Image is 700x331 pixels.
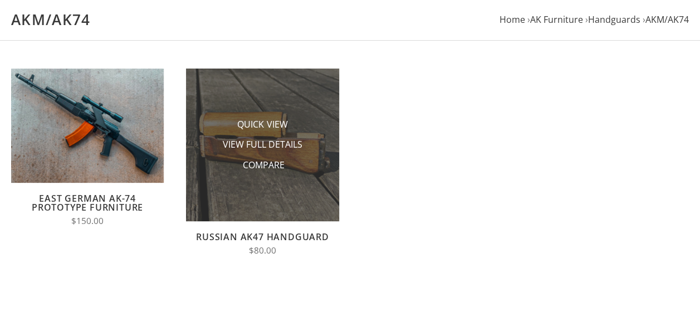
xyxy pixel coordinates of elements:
span: $150.00 [71,215,104,227]
a: Home [500,13,525,26]
img: Russian AK47 Handguard [186,69,339,221]
a: View Full Details [223,138,302,150]
span: View Full Details [223,138,302,152]
span: Compare [243,159,285,173]
a: East German AK-74 Prototype Furniture [32,192,143,213]
span: Quick View [237,118,287,132]
li: › [585,12,640,27]
a: AKM/AK74 [645,13,689,26]
h1: AKM/AK74 [11,11,689,29]
li: › [643,12,689,27]
span: $80.00 [249,245,276,256]
a: AK Furniture [530,13,583,26]
img: East German AK-74 Prototype Furniture [11,69,164,183]
li: › [527,12,583,27]
a: Handguards [588,13,640,26]
a: Russian AK47 Handguard [196,231,329,243]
